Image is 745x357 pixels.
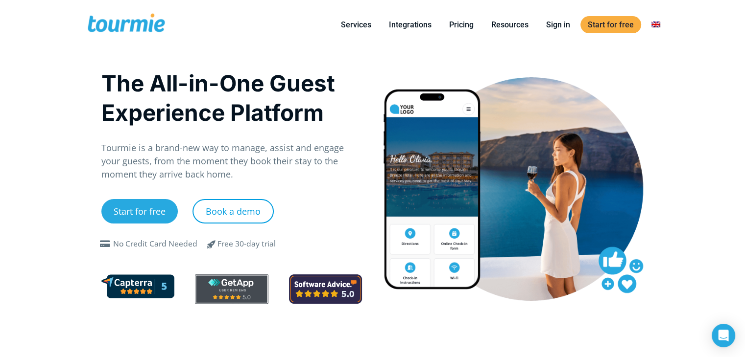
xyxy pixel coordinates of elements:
[539,19,577,31] a: Sign in
[200,238,223,250] span: 
[97,240,113,248] span: 
[334,19,379,31] a: Services
[113,238,197,250] div: No Credit Card Needed
[101,141,362,181] p: Tourmie is a brand-new way to manage, assist and engage your guests, from the moment they book th...
[101,68,362,127] h1: The All-in-One Guest Experience Platform
[712,324,735,347] div: Open Intercom Messenger
[484,19,536,31] a: Resources
[101,199,178,223] a: Start for free
[442,19,481,31] a: Pricing
[217,238,276,250] div: Free 30-day trial
[192,199,274,223] a: Book a demo
[382,19,439,31] a: Integrations
[580,16,641,33] a: Start for free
